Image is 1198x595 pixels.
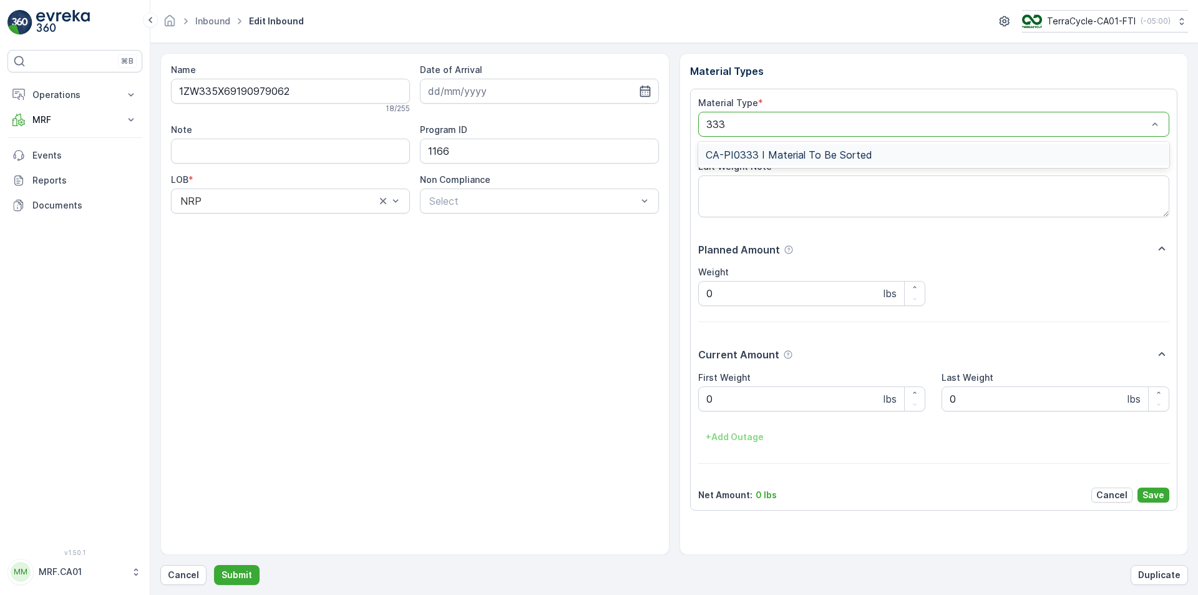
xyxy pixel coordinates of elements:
p: Cancel [1096,489,1127,501]
p: Events [32,149,137,162]
p: Cancel [168,569,199,581]
label: Note [171,124,192,135]
span: Edit Inbound [246,15,306,27]
p: Operations [32,89,117,101]
p: Reports [32,174,137,187]
button: TerraCycle-CA01-FTI(-05:00) [1022,10,1188,32]
p: Material Types [690,64,1178,79]
p: ⌘B [121,56,134,66]
button: MMMRF.CA01 [7,559,142,585]
span: v 1.50.1 [7,549,142,556]
label: First Weight [698,372,751,383]
button: +Add Outage [698,427,771,447]
p: lbs [884,286,897,301]
p: ( -05:00 ) [1141,16,1171,26]
label: Last Weight [942,372,993,383]
div: Help Tooltip Icon [783,350,793,360]
p: + Add Outage [706,431,764,443]
label: Name [171,64,196,75]
p: MRF.CA01 [39,566,125,578]
label: Non Compliance [420,174,490,185]
button: Cancel [1091,488,1132,503]
label: Weight [698,267,729,277]
p: Documents [32,199,137,212]
img: logo_light-DOdMpM7g.png [36,10,90,35]
label: Program ID [420,124,467,135]
p: 18 / 255 [386,104,410,114]
p: Net Amount : [698,489,752,501]
p: Submit [222,569,252,581]
p: lbs [1127,391,1141,406]
p: lbs [884,391,897,406]
p: Select [429,194,637,209]
img: logo [7,10,32,35]
button: Save [1137,488,1169,503]
p: 0 lbs [756,489,777,501]
a: Homepage [163,19,177,29]
label: Date of Arrival [420,64,482,75]
label: Material Type [698,97,758,108]
button: MRF [7,107,142,132]
p: TerraCycle-CA01-FTI [1047,15,1136,27]
input: dd/mm/yyyy [420,79,659,104]
button: Cancel [160,565,207,585]
button: Duplicate [1131,565,1188,585]
img: TC_BVHiTW6.png [1022,14,1042,28]
p: MRF [32,114,117,126]
p: Duplicate [1138,569,1181,581]
div: Help Tooltip Icon [784,245,794,255]
button: Submit [214,565,260,585]
div: MM [11,562,31,582]
p: Current Amount [698,347,779,362]
a: Events [7,143,142,168]
p: Planned Amount [698,242,780,257]
a: Reports [7,168,142,193]
p: Save [1142,489,1164,501]
a: Documents [7,193,142,218]
span: CA-PI0333 I Material To Be Sorted [706,149,872,160]
label: LOB [171,174,188,185]
a: Inbound [195,16,230,26]
button: Operations [7,82,142,107]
